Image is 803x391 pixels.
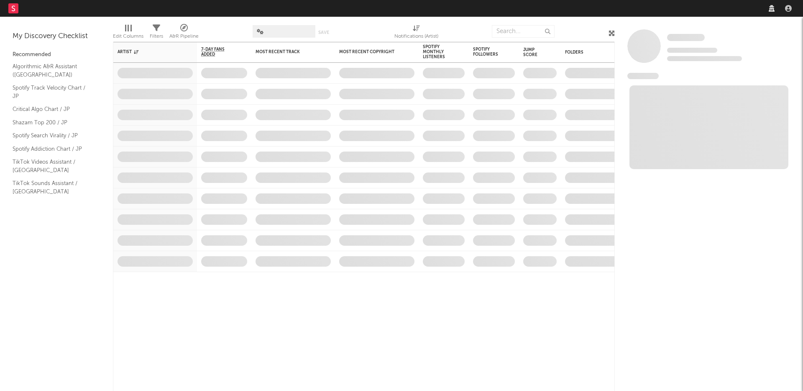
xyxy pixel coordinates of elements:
[394,21,438,45] div: Notifications (Artist)
[318,30,329,35] button: Save
[339,49,402,54] div: Most Recent Copyright
[113,31,143,41] div: Edit Columns
[667,48,717,53] span: Tracking Since: [DATE]
[667,56,742,61] span: 0 fans last week
[150,21,163,45] div: Filters
[13,131,92,140] a: Spotify Search Virality / JP
[492,25,555,38] input: Search...
[150,31,163,41] div: Filters
[13,118,92,127] a: Shazam Top 200 / JP
[118,49,180,54] div: Artist
[13,50,100,60] div: Recommended
[667,33,705,42] a: Some Artist
[627,73,659,79] span: News Feed
[13,83,92,100] a: Spotify Track Velocity Chart / JP
[169,31,199,41] div: A&R Pipeline
[565,50,628,55] div: Folders
[13,144,92,154] a: Spotify Addiction Chart / JP
[113,21,143,45] div: Edit Columns
[13,105,92,114] a: Critical Algo Chart / JP
[13,62,92,79] a: Algorithmic A&R Assistant ([GEOGRAPHIC_DATA])
[201,47,235,57] span: 7-Day Fans Added
[523,47,544,57] div: Jump Score
[169,21,199,45] div: A&R Pipeline
[13,31,100,41] div: My Discovery Checklist
[256,49,318,54] div: Most Recent Track
[667,34,705,41] span: Some Artist
[394,31,438,41] div: Notifications (Artist)
[423,44,452,59] div: Spotify Monthly Listeners
[13,157,92,175] a: TikTok Videos Assistant / [GEOGRAPHIC_DATA]
[13,179,92,196] a: TikTok Sounds Assistant / [GEOGRAPHIC_DATA]
[473,47,502,57] div: Spotify Followers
